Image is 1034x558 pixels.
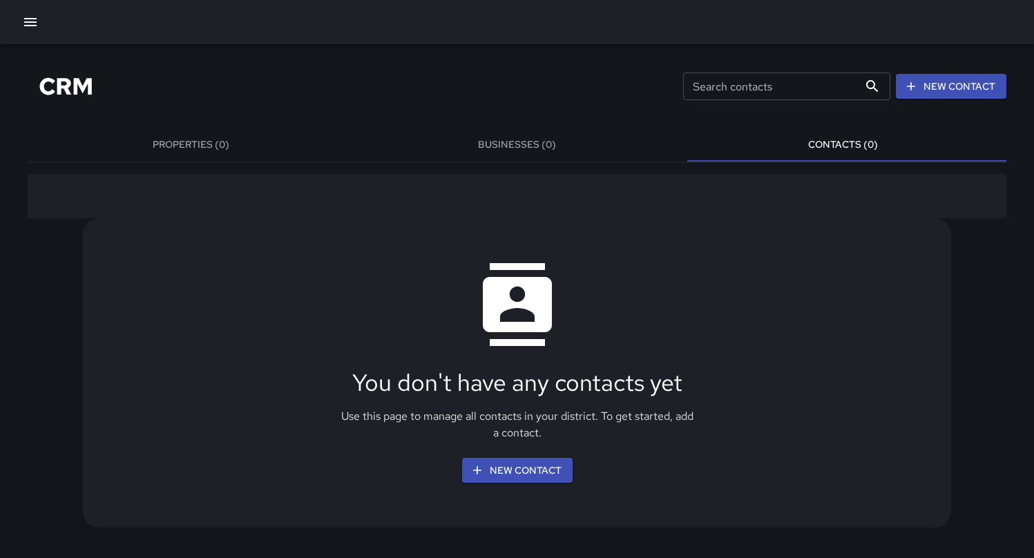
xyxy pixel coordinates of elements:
[354,128,680,162] button: Businesses (0)
[680,128,1006,162] button: Contacts (0)
[896,74,1006,99] button: New Contact
[28,128,354,162] button: Properties (0)
[39,72,93,101] h4: CRM
[338,408,697,441] p: Use this page to manage all contacts in your district. To get started, add a contact.
[352,368,682,397] h4: You don't have any contacts yet
[462,458,573,483] button: New Contact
